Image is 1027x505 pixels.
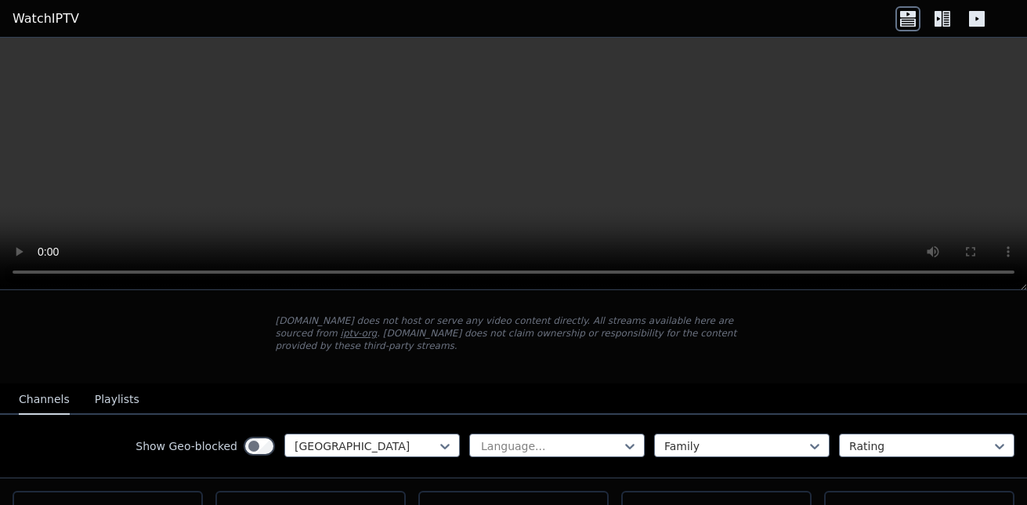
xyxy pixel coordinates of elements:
button: Channels [19,385,70,415]
a: WatchIPTV [13,9,79,28]
label: Show Geo-blocked [136,438,237,454]
button: Playlists [95,385,139,415]
p: [DOMAIN_NAME] does not host or serve any video content directly. All streams available here are s... [276,314,752,352]
a: iptv-org [341,328,378,339]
